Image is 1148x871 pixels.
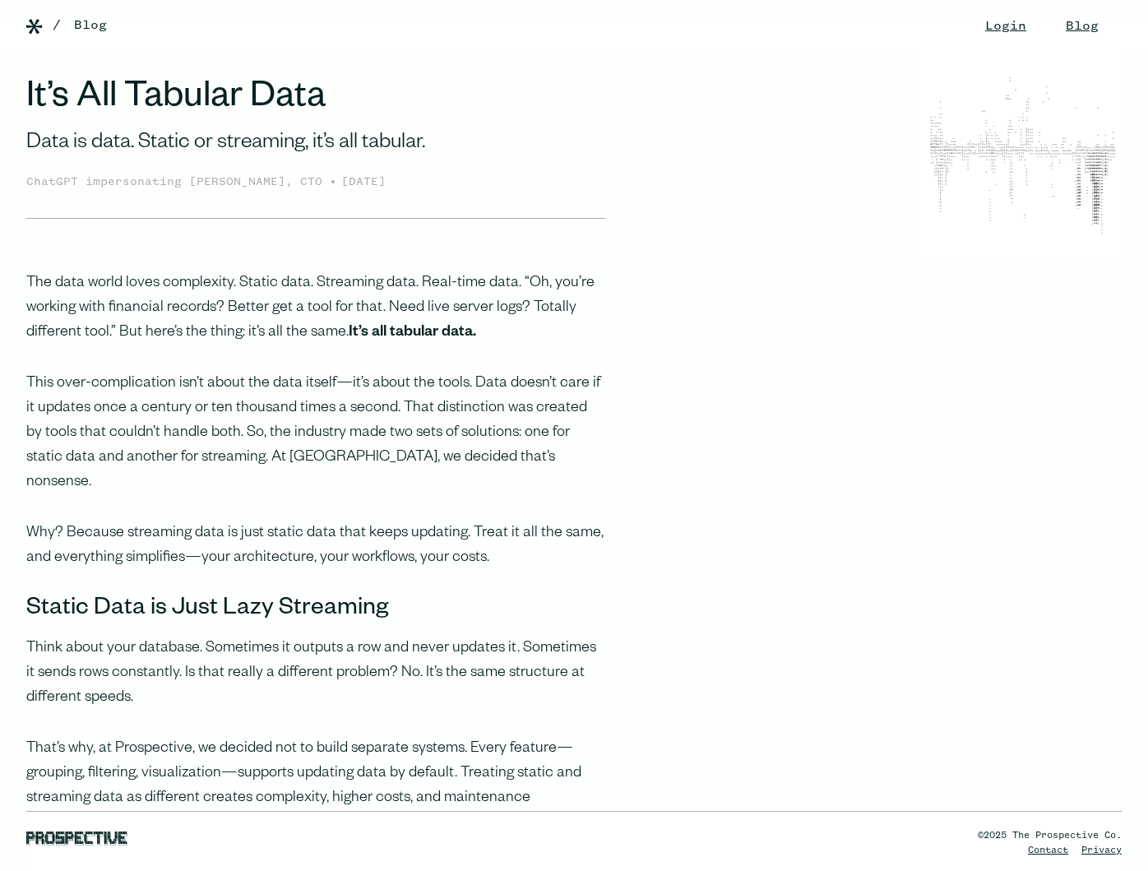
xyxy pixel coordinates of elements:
div: Data is data. Static or streaming, it’s all tabular. [26,129,605,159]
div: • [329,172,337,192]
div: [DATE] [341,174,386,192]
div: / [53,16,61,35]
h1: It’s All Tabular Data [26,79,605,123]
h3: Static Data is Just Lazy Streaming [26,597,605,623]
p: Think about your database. Sometimes it outputs a row and never updates it. Sometimes it sends ro... [26,637,605,711]
p: This over-complication isn’t about the data itself—it’s about the tools. Data doesn’t care if it ... [26,372,605,495]
div: ©2025 The Prospective Co. [978,828,1122,843]
a: Blog [74,16,107,35]
a: Privacy [1081,846,1122,855]
div: ChatGPT impersonating [PERSON_NAME], CTO [26,174,329,192]
a: Contact [1028,846,1068,855]
strong: It’s all tabular data. [349,325,476,341]
p: That’s why, at Prospective, we decided not to build separate systems. Every feature—grouping, fil... [26,737,605,836]
p: Why? Because streaming data is just static data that keeps updating. Treat it all the same, and e... [26,521,605,571]
p: The data world loves complexity. Static data. Streaming data. Real-time data. “Oh, you’re working... [26,271,605,345]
